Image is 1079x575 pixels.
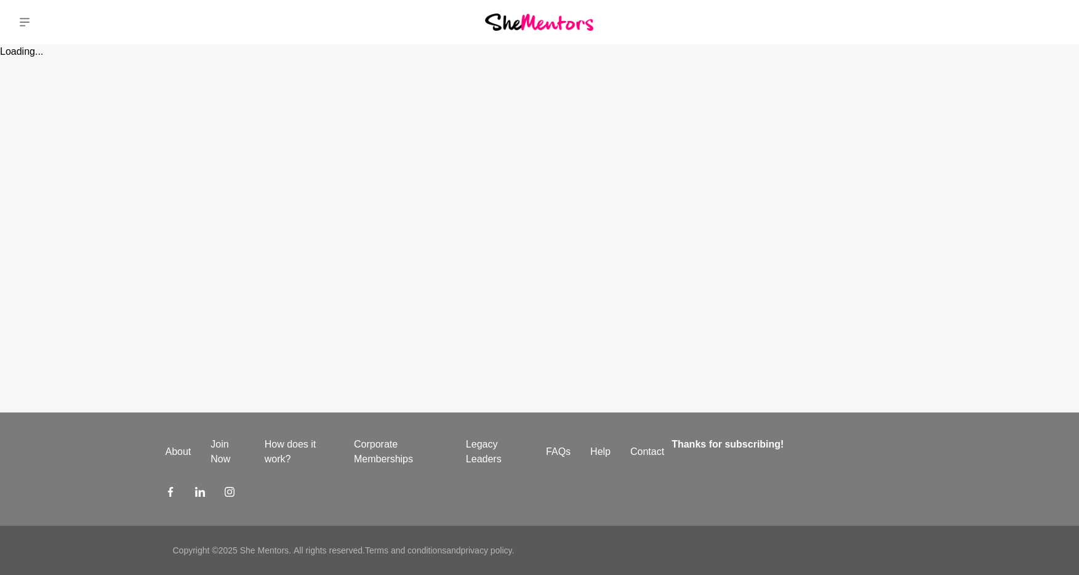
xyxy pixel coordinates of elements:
h4: Thanks for subscribing! [672,437,906,452]
img: She Mentors Logo [485,14,593,30]
a: Contact [620,444,674,459]
a: How does it work? [255,437,344,467]
a: Instagram [225,486,235,501]
a: Join Now [201,437,254,467]
a: Corporate Memberships [344,437,456,467]
a: Terms and conditions [365,545,446,555]
p: Copyright © 2025 She Mentors . [173,544,291,557]
a: Legacy Leaders [456,437,536,467]
a: LinkedIn [195,486,205,501]
a: Kat Millar [1035,7,1064,37]
a: privacy policy [461,545,512,555]
a: Help [580,444,620,459]
p: All rights reserved. and . [294,544,514,557]
a: Facebook [166,486,175,501]
a: About [156,444,201,459]
a: FAQs [536,444,580,459]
